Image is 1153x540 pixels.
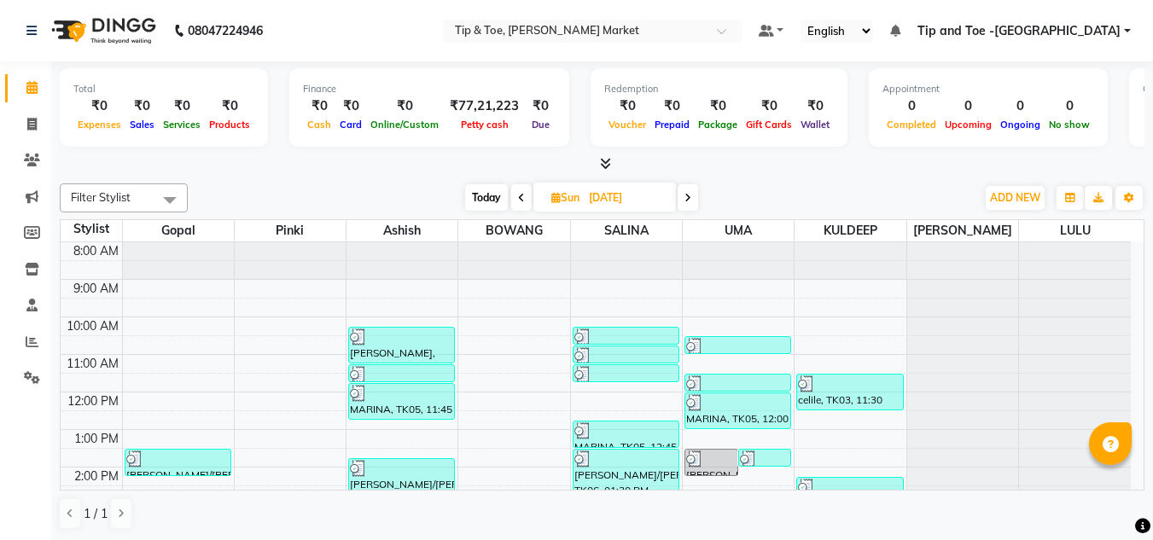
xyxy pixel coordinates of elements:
span: Today [465,184,508,211]
span: Ongoing [996,119,1045,131]
div: 9:00 AM [70,280,122,298]
div: ₹0 [796,96,834,116]
input: 2025-08-31 [584,185,669,211]
div: MARINA, TK05, 11:45 AM-12:45 PM, O.P.I. Pro Spa Pedicure [349,384,454,419]
span: Gift Cards [742,119,796,131]
div: [PERSON_NAME], TK01, 11:15 AM-11:45 AM, Permanent Gel Polish Removal [349,365,454,381]
div: Appointment [882,82,1094,96]
div: ₹0 [125,96,159,116]
div: MARINA, TK05, 12:00 PM-01:00 PM, O.P.I. Pro Spa Manicure [685,393,790,428]
span: Sales [125,119,159,131]
div: 2:00 PM [71,467,122,485]
div: ₹0 [694,96,742,116]
span: Filter Stylist [71,190,131,204]
span: Expenses [73,119,125,131]
div: ₹0 [205,96,254,116]
div: [PERSON_NAME], TK04, 11:30 AM-12:00 PM, Permanent Gel Polish Removal [685,375,790,391]
div: celile, TK03, 11:30 AM-12:30 PM, Voesh Pedicure [797,375,902,409]
span: BOWANG [458,220,569,241]
div: ₹0 [526,96,556,116]
div: ₹0 [303,96,335,116]
b: 08047224946 [188,7,263,55]
span: 1 / 1 [84,505,108,523]
div: 0 [940,96,996,116]
div: 0 [996,96,1045,116]
div: Total [73,82,254,96]
div: ₹0 [73,96,125,116]
div: ₹0 [159,96,205,116]
div: 12:00 PM [64,392,122,410]
div: ₹77,21,223 [443,96,526,116]
div: ₹0 [335,96,366,116]
span: Completed [882,119,940,131]
div: Finance [303,82,556,96]
div: [PERSON_NAME]/[PERSON_NAME], TK06, 01:45 PM-02:45 PM, Cocktail Pedicure [349,459,454,494]
div: 0 [882,96,940,116]
span: Tip and Toe -[GEOGRAPHIC_DATA] [917,22,1121,40]
span: Pinki [235,220,346,241]
div: [PERSON_NAME], TK01, 10:15 AM-10:45 AM, Buff & Gel Coat Polish [574,328,678,344]
span: Cash [303,119,335,131]
img: logo [44,7,160,55]
span: Products [205,119,254,131]
div: [PERSON_NAME]/[PERSON_NAME], TK06, 02:15 PM-03:15 PM, Cocktail Pedicure [797,478,902,513]
div: MARINA, TK05, 12:45 PM-01:30 PM, Cateye Gel Polish [574,421,678,447]
span: UMA [683,220,794,241]
span: No show [1045,119,1094,131]
span: Prepaid [650,119,694,131]
button: ADD NEW [986,186,1045,210]
iframe: chat widget [1081,472,1136,523]
div: ₹0 [742,96,796,116]
span: ADD NEW [990,191,1040,204]
span: Wallet [796,119,834,131]
span: Voucher [604,119,650,131]
div: ZARA, TK02, 10:30 AM-11:00 AM, T&T Permanent Gel Polish [685,337,790,353]
div: [PERSON_NAME]/[PERSON_NAME], TK06, 01:30 PM-02:15 PM, Cocktail Manicure [125,450,230,475]
span: Online/Custom [366,119,443,131]
div: 10:00 AM [63,317,122,335]
span: Upcoming [940,119,996,131]
div: 8:00 AM [70,242,122,260]
div: [PERSON_NAME], TK02, 10:45 AM-11:15 AM, Permanent Gel Polish Removal [574,346,678,363]
div: ₹0 [604,96,650,116]
span: Services [159,119,205,131]
span: Gopal [123,220,234,241]
div: Stylist [61,220,122,238]
span: SALINA [571,220,682,241]
span: LULU [1019,220,1131,241]
div: [PERSON_NAME]/[PERSON_NAME], TK06, 01:30 PM-02:15 PM, Essential Pedicure w Scrub [685,450,737,475]
div: 1:00 PM [71,430,122,448]
span: KULDEEP [795,220,906,241]
span: Due [527,119,554,131]
div: ₹0 [366,96,443,116]
span: Sun [547,191,584,204]
span: [PERSON_NAME] [907,220,1018,241]
div: 11:00 AM [63,355,122,373]
div: Redemption [604,82,834,96]
div: 0 [1045,96,1094,116]
span: Package [694,119,742,131]
div: celile, TK03, 11:15 AM-11:45 AM, Essential Manicure w Scrub [574,365,678,381]
div: [PERSON_NAME]/[PERSON_NAME], TK06, 01:30 PM-02:45 PM, Cocktail Manicure,T&T Permanent Gel Polish [574,450,678,494]
div: [PERSON_NAME], TK01, 10:15 AM-11:15 AM, Cocktail Pedicure [349,328,454,363]
div: ₹0 [650,96,694,116]
div: [PERSON_NAME]/[PERSON_NAME], TK06, 01:30 PM-02:00 PM, T&T Permanent Gel Polish [739,450,791,466]
span: Ashish [346,220,457,241]
span: Card [335,119,366,131]
span: Petty cash [457,119,513,131]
